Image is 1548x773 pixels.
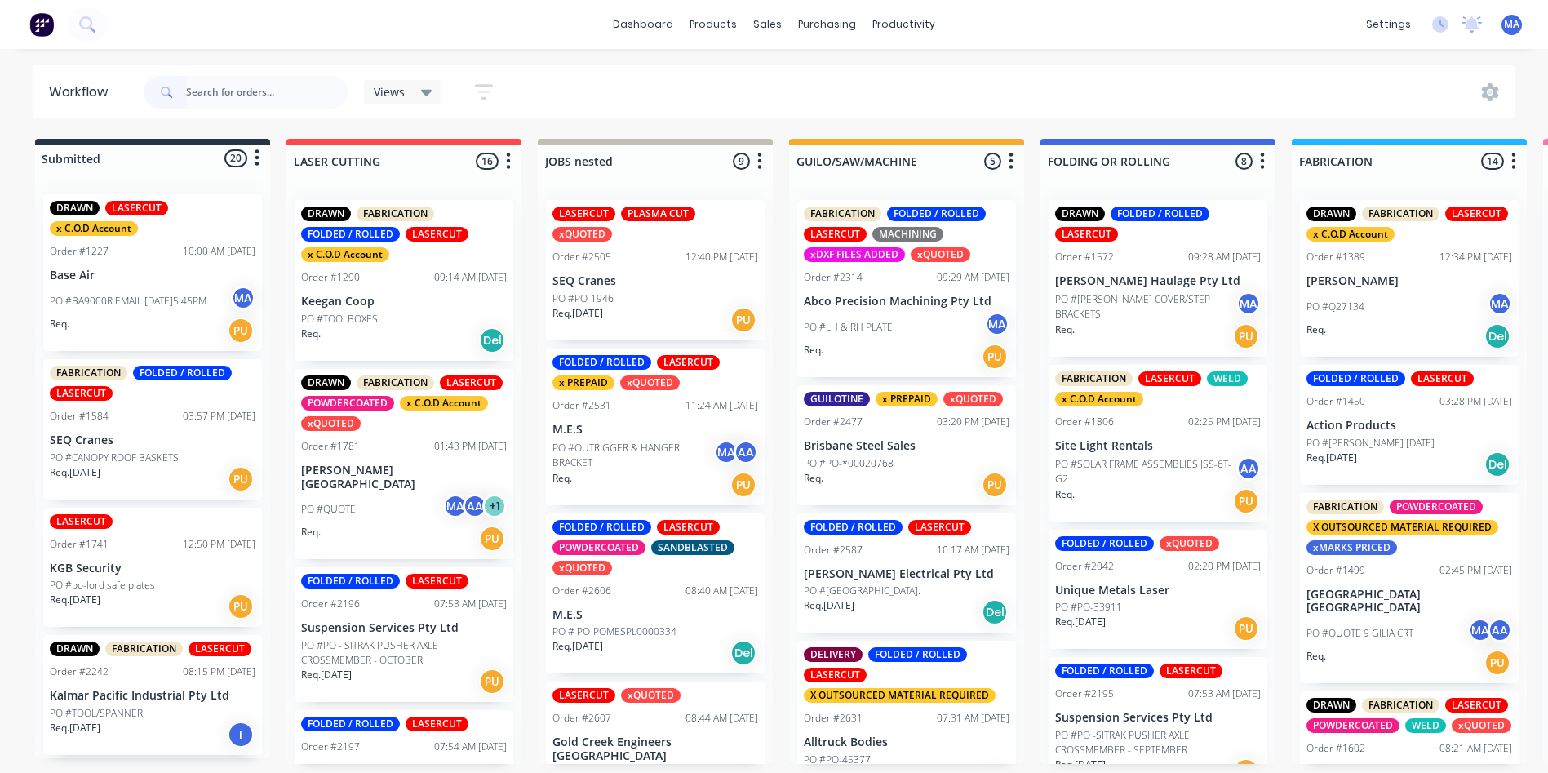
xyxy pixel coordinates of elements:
[43,508,262,628] div: LASERCUTOrder #174112:50 PM [DATE]KGB SecurityPO #po-lord safe platesReq.[DATE]PU
[804,227,867,242] div: LASERCUT
[1055,371,1133,386] div: FABRICATION
[50,451,179,465] p: PO #CANOPY ROOF BASKETS
[552,561,612,575] div: xQUOTED
[552,688,615,703] div: LASERCUT
[1055,686,1114,701] div: Order #2195
[183,664,255,679] div: 08:15 PM [DATE]
[295,369,513,560] div: DRAWNFABRICATIONLASERCUTPOWDERCOATEDx C.O.D AccountxQUOTEDOrder #178101:43 PM [DATE][PERSON_NAME]...
[552,735,758,763] p: Gold Creek Engineers [GEOGRAPHIC_DATA]
[908,520,971,535] div: LASERCUT
[804,543,863,558] div: Order #2587
[937,415,1009,429] div: 03:20 PM [DATE]
[1055,322,1075,337] p: Req.
[804,584,920,598] p: PO #[GEOGRAPHIC_DATA].
[1306,718,1399,733] div: POWDERCOATED
[605,12,681,37] a: dashboard
[1055,536,1154,551] div: FOLDED / ROLLED
[50,593,100,607] p: Req. [DATE]
[183,537,255,552] div: 12:50 PM [DATE]
[1111,207,1209,221] div: FOLDED / ROLLED
[1055,559,1114,574] div: Order #2042
[1055,600,1122,615] p: PO #PO-33911
[301,247,389,262] div: x C.O.D Account
[790,12,864,37] div: purchasing
[1300,365,1519,485] div: FOLDED / ROLLEDLASERCUTOrder #145003:28 PM [DATE]Action ProductsPO #[PERSON_NAME] [DATE]Req.[DATE...
[730,307,756,333] div: PU
[982,599,1008,625] div: Del
[1439,563,1512,578] div: 02:45 PM [DATE]
[43,635,262,755] div: DRAWNFABRICATIONLASERCUTOrder #224208:15 PM [DATE]Kalmar Pacific Industrial Pty LtdPO #TOOL/SPANN...
[295,567,513,702] div: FOLDED / ROLLEDLASERCUTOrder #219607:53 AM [DATE]Suspension Services Pty LtdPO #PO - SITRAK PUSHE...
[552,520,651,535] div: FOLDED / ROLLED
[50,221,138,236] div: x C.O.D Account
[50,465,100,480] p: Req. [DATE]
[186,76,348,109] input: Search for orders...
[1439,250,1512,264] div: 12:34 PM [DATE]
[50,294,206,309] p: PO #BA9000R EMAIL [DATE]5.45PM
[552,250,611,264] div: Order #2505
[1055,250,1114,264] div: Order #1572
[730,640,756,666] div: Del
[1484,451,1510,478] div: Del
[50,244,109,259] div: Order #1227
[1049,365,1267,522] div: FABRICATIONLASERCUTWELDx C.O.D AccountOrder #180602:25 PM [DATE]Site Light RentalsPO #SOLAR FRAME...
[50,317,69,331] p: Req.
[1306,436,1435,451] p: PO #[PERSON_NAME] [DATE]
[1439,394,1512,409] div: 03:28 PM [DATE]
[685,250,758,264] div: 12:40 PM [DATE]
[1488,291,1512,316] div: MA
[911,247,970,262] div: xQUOTED
[1405,718,1446,733] div: WELD
[1445,698,1508,713] div: LASERCUT
[1306,371,1405,386] div: FOLDED / ROLLED
[189,642,251,656] div: LASERCUT
[1055,415,1114,429] div: Order #1806
[1306,698,1356,713] div: DRAWN
[730,472,756,498] div: PU
[887,207,986,221] div: FOLDED / ROLLED
[1138,371,1201,386] div: LASERCUT
[1055,757,1106,772] p: Req. [DATE]
[1207,371,1248,386] div: WELD
[434,740,507,754] div: 07:54 AM [DATE]
[301,327,321,341] p: Req.
[804,647,863,662] div: DELIVERY
[1362,207,1439,221] div: FABRICATION
[685,584,758,598] div: 08:40 AM [DATE]
[43,194,262,351] div: DRAWNLASERCUTx C.O.D AccountOrder #122710:00 AM [DATE]Base AirPO #BA9000R EMAIL [DATE]5.45PMMAReq.PU
[301,525,321,540] p: Req.
[1049,530,1267,650] div: FOLDED / ROLLEDxQUOTEDOrder #204202:20 PM [DATE]Unique Metals LaserPO #PO-33911Req.[DATE]PU
[434,439,507,454] div: 01:43 PM [DATE]
[29,12,54,37] img: Factory
[301,270,360,285] div: Order #1290
[1055,584,1261,598] p: Unique Metals Laser
[1445,207,1508,221] div: LASERCUT
[745,12,790,37] div: sales
[1188,250,1261,264] div: 09:28 AM [DATE]
[804,567,1009,581] p: [PERSON_NAME] Electrical Pty Ltd
[546,513,765,674] div: FOLDED / ROLLEDLASERCUTPOWDERCOATEDSANDBLASTEDxQUOTEDOrder #260608:40 AM [DATE]M.E.SPO # PO-POMES...
[552,207,615,221] div: LASERCUT
[50,721,100,735] p: Req. [DATE]
[1306,227,1395,242] div: x C.O.D Account
[552,608,758,622] p: M.E.S
[301,439,360,454] div: Order #1781
[183,244,255,259] div: 10:00 AM [DATE]
[301,375,351,390] div: DRAWN
[231,286,255,310] div: MA
[50,537,109,552] div: Order #1741
[651,540,734,555] div: SANDBLASTED
[1300,493,1519,684] div: FABRICATIONPOWDERCOATEDX OUTSOURCED MATERIAL REQUIREDxMARKS PRICEDOrder #149902:45 PM [DATE][GEOG...
[1306,250,1365,264] div: Order #1389
[434,270,507,285] div: 09:14 AM [DATE]
[681,12,745,37] div: products
[552,584,611,598] div: Order #2606
[301,597,360,611] div: Order #2196
[1484,650,1510,676] div: PU
[1306,394,1365,409] div: Order #1450
[685,398,758,413] div: 11:24 AM [DATE]
[552,441,714,470] p: PO #OUTRIGGER & HANGER BRACKET
[552,639,603,654] p: Req. [DATE]
[552,540,645,555] div: POWDERCOATED
[482,494,507,518] div: + 1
